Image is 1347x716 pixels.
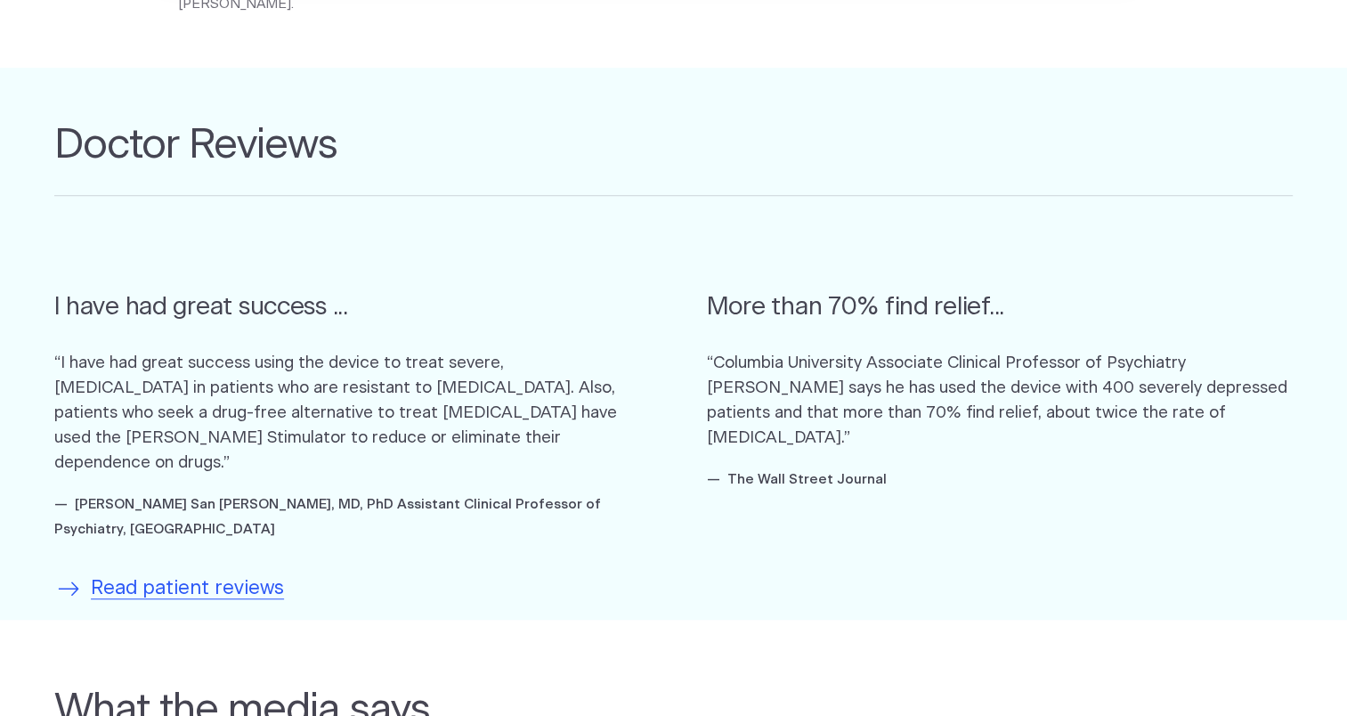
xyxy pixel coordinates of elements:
[707,473,887,486] cite: — The Wall Street Journal
[54,351,641,475] p: “I have had great success using the device to treat severe, [MEDICAL_DATA] in patients who are re...
[54,289,641,327] h5: I have had great success ...
[707,351,1294,450] p: “Columbia University Associate Clinical Professor of Psychiatry [PERSON_NAME] says he has used th...
[54,574,285,604] a: Read patient reviews
[707,289,1294,327] h5: More than 70% find relief...
[91,574,284,604] span: Read patient reviews
[54,498,601,536] cite: — [PERSON_NAME] San [PERSON_NAME], MD, PhD Assistant Clinical Professor of Psychiatry, [GEOGRAPHI...
[54,121,1294,196] h2: Doctor Reviews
